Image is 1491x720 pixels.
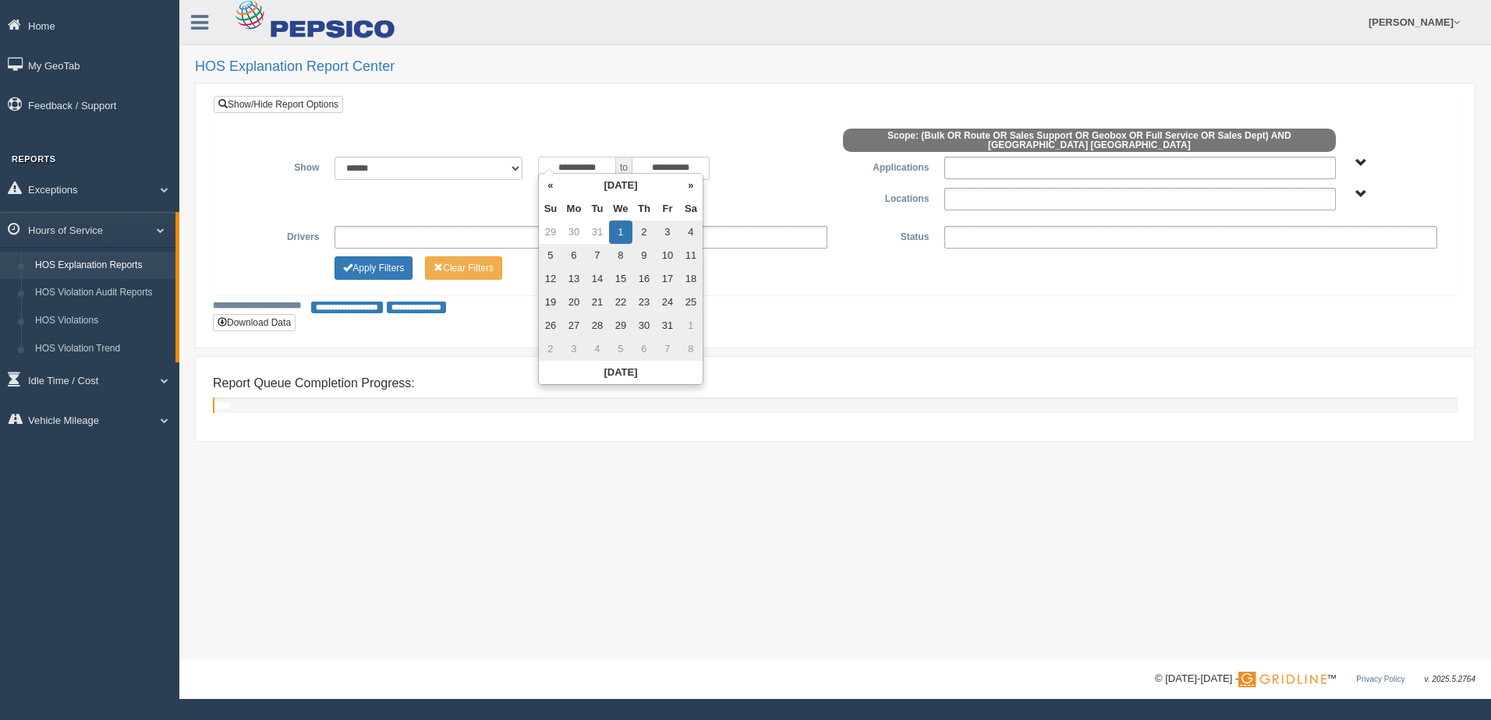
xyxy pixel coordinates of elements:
td: 30 [562,221,586,244]
td: 6 [562,244,586,267]
td: 20 [562,291,586,314]
td: 17 [656,267,679,291]
button: Download Data [213,314,296,331]
td: 11 [679,244,703,267]
label: Drivers [225,226,327,245]
a: HOS Violation Trend [28,335,175,363]
td: 10 [656,244,679,267]
th: « [539,174,562,197]
button: Change Filter Options [335,256,413,280]
td: 29 [609,314,632,337]
span: to [616,157,632,180]
td: 22 [609,291,632,314]
th: [DATE] [562,174,679,197]
a: Show/Hide Report Options [214,96,343,113]
th: Su [539,197,562,221]
td: 31 [656,314,679,337]
td: 7 [586,244,609,267]
label: Show [225,157,327,175]
td: 25 [679,291,703,314]
td: 1 [679,314,703,337]
label: Locations [835,188,937,206]
td: 3 [656,221,679,244]
td: 31 [586,221,609,244]
th: Fr [656,197,679,221]
td: 8 [609,244,632,267]
td: 16 [632,267,656,291]
th: [DATE] [539,361,703,384]
h4: Report Queue Completion Progress: [213,376,1457,390]
td: 23 [632,291,656,314]
a: HOS Violation Audit Reports [28,279,175,307]
label: Status [835,226,937,245]
td: 8 [679,337,703,361]
td: 14 [586,267,609,291]
td: 4 [679,221,703,244]
td: 7 [656,337,679,361]
div: © [DATE]-[DATE] - ™ [1155,671,1475,687]
td: 21 [586,291,609,314]
a: HOS Violations [28,307,175,335]
td: 18 [679,267,703,291]
button: Change Filter Options [425,256,502,280]
td: 13 [562,267,586,291]
th: Mo [562,197,586,221]
a: Privacy Policy [1356,675,1404,683]
td: 2 [539,337,562,361]
td: 30 [632,314,656,337]
td: 5 [539,244,562,267]
th: Tu [586,197,609,221]
td: 6 [632,337,656,361]
td: 5 [609,337,632,361]
a: HOS Explanation Reports [28,252,175,280]
label: Applications [835,157,937,175]
td: 27 [562,314,586,337]
td: 3 [562,337,586,361]
td: 26 [539,314,562,337]
td: 15 [609,267,632,291]
td: 29 [539,221,562,244]
span: Scope: (Bulk OR Route OR Sales Support OR Geobox OR Full Service OR Sales Dept) AND [GEOGRAPHIC_D... [843,129,1336,152]
td: 28 [586,314,609,337]
th: Sa [679,197,703,221]
th: Th [632,197,656,221]
th: » [679,174,703,197]
span: v. 2025.5.2764 [1425,675,1475,683]
td: 12 [539,267,562,291]
td: 1 [609,221,632,244]
td: 9 [632,244,656,267]
td: 24 [656,291,679,314]
td: 19 [539,291,562,314]
h2: HOS Explanation Report Center [195,59,1475,75]
img: Gridline [1238,672,1326,687]
th: We [609,197,632,221]
td: 2 [632,221,656,244]
td: 4 [586,337,609,361]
